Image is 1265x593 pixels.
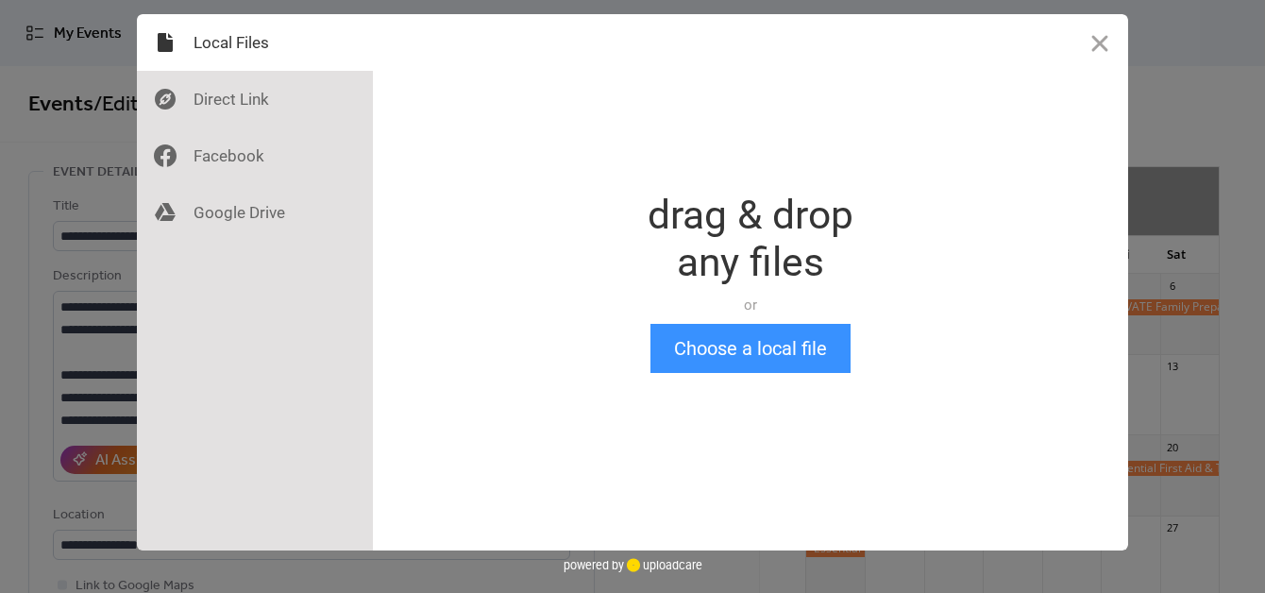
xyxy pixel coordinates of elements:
div: Local Files [137,14,373,71]
div: or [648,296,853,314]
div: Direct Link [137,71,373,127]
div: drag & drop any files [648,192,853,286]
a: uploadcare [624,558,702,572]
div: Facebook [137,127,373,184]
button: Choose a local file [650,324,851,373]
div: powered by [564,551,702,579]
button: Close [1071,14,1128,71]
div: Google Drive [137,184,373,241]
